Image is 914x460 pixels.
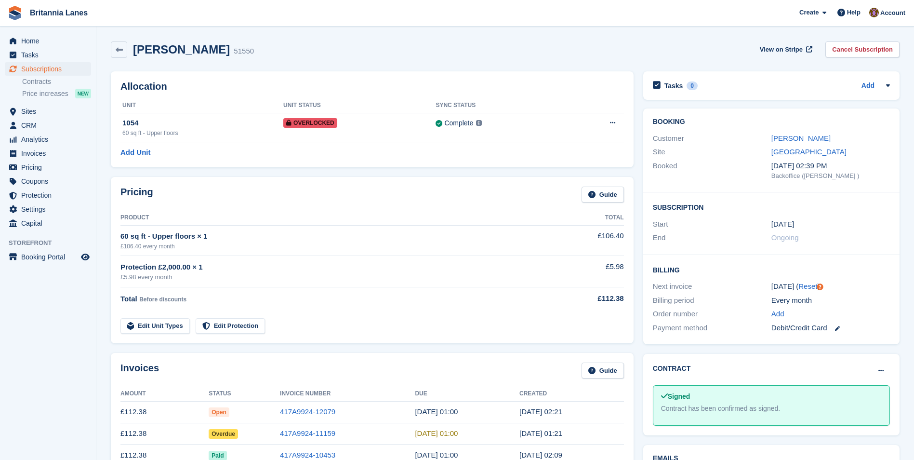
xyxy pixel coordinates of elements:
div: 60 sq ft - Upper floors [122,129,283,137]
div: £5.98 every month [120,272,547,282]
a: menu [5,119,91,132]
div: 51550 [234,46,254,57]
a: menu [5,147,91,160]
span: Pricing [21,161,79,174]
th: Status [209,386,280,402]
a: Add Unit [120,147,150,158]
span: Settings [21,203,79,216]
div: End [653,232,771,244]
th: Due [415,386,519,402]
a: Reset [798,282,817,290]
a: menu [5,189,91,202]
a: 417A9924-10453 [280,451,335,459]
a: Edit Unit Types [120,318,190,334]
td: £5.98 [547,256,624,287]
time: 2025-09-08 00:00:00 UTC [415,429,458,437]
span: Storefront [9,238,96,248]
img: icon-info-grey-7440780725fd019a000dd9b08b2336e03edf1995a4989e88bcd33f0948082b44.svg [476,120,482,126]
time: 2025-10-08 00:00:00 UTC [415,407,458,416]
h2: Allocation [120,81,624,92]
div: Tooltip anchor [816,283,824,291]
a: menu [5,105,91,118]
th: Unit Status [283,98,436,113]
span: Overdue [209,429,238,439]
a: menu [5,216,91,230]
h2: [PERSON_NAME] [133,43,230,56]
time: 2025-09-01 00:21:01 UTC [519,429,562,437]
time: 2025-10-01 01:21:26 UTC [519,407,562,416]
a: menu [5,203,91,216]
a: menu [5,250,91,264]
span: Subscriptions [21,62,79,76]
img: stora-icon-8386f47178a22dfd0bd8f6a31ec36ba5ce8667c1dd55bd0f319d3a0aa187defe.svg [8,6,22,20]
a: Guide [582,363,624,379]
time: 2025-08-08 00:00:00 UTC [415,451,458,459]
div: £106.40 every month [120,242,547,251]
span: Open [209,407,229,417]
span: Create [799,8,819,17]
a: Add [771,309,784,320]
span: Ongoing [771,233,799,242]
td: £112.38 [120,401,209,423]
span: Account [880,8,905,18]
img: Andy Collier [869,8,879,17]
span: Overlocked [283,118,337,128]
h2: Booking [653,118,890,126]
h2: Contract [653,364,691,374]
div: Start [653,219,771,230]
div: 60 sq ft - Upper floors × 1 [120,231,547,242]
a: 417A9924-11159 [280,429,335,437]
a: Britannia Lanes [26,5,92,21]
div: Next invoice [653,281,771,292]
div: Booked [653,161,771,181]
a: menu [5,48,91,62]
span: Booking Portal [21,250,79,264]
h2: Subscription [653,202,890,212]
td: £112.38 [120,423,209,445]
span: Coupons [21,175,79,188]
h2: Invoices [120,363,159,379]
th: Amount [120,386,209,402]
h2: Pricing [120,187,153,203]
div: Customer [653,133,771,144]
h2: Tasks [664,81,683,90]
div: [DATE] 02:39 PM [771,161,890,172]
a: menu [5,62,91,76]
div: Every month [771,295,890,306]
a: [GEOGRAPHIC_DATA] [771,148,847,156]
a: 417A9924-12079 [280,407,335,416]
div: Debit/Credit Card [771,323,890,334]
a: menu [5,175,91,188]
div: Contract has been confirmed as signed. [661,404,882,414]
a: Preview store [79,251,91,263]
th: Product [120,210,547,226]
span: Protection [21,189,79,202]
div: Backoffice ([PERSON_NAME] ) [771,171,890,181]
a: View on Stripe [756,41,814,57]
span: Tasks [21,48,79,62]
a: menu [5,161,91,174]
a: Cancel Subscription [825,41,900,57]
span: View on Stripe [760,45,803,54]
th: Total [547,210,624,226]
div: Complete [444,118,473,128]
span: Analytics [21,133,79,146]
span: Total [120,295,137,303]
div: £112.38 [547,293,624,304]
span: Help [847,8,861,17]
h2: Billing [653,265,890,274]
span: Home [21,34,79,48]
div: Site [653,147,771,158]
span: CRM [21,119,79,132]
a: Contracts [22,77,91,86]
th: Invoice Number [280,386,415,402]
th: Created [519,386,624,402]
div: Protection £2,000.00 × 1 [120,262,547,273]
a: menu [5,133,91,146]
time: 2025-08-01 01:09:36 UTC [519,451,562,459]
div: Order number [653,309,771,320]
th: Unit [120,98,283,113]
span: Invoices [21,147,79,160]
div: 1054 [122,118,283,129]
a: [PERSON_NAME] [771,134,831,142]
